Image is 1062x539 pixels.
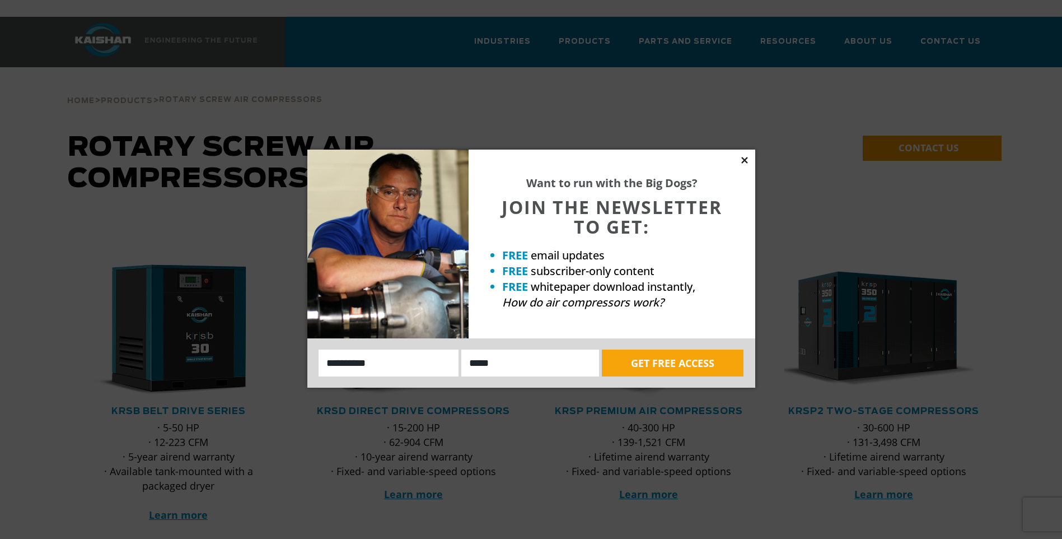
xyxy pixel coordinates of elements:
[502,195,722,239] span: JOIN THE NEWSLETTER TO GET:
[602,350,743,377] button: GET FREE ACCESS
[502,279,528,294] strong: FREE
[502,248,528,263] strong: FREE
[526,175,698,190] strong: Want to run with the Big Dogs?
[319,350,459,377] input: Name:
[461,350,599,377] input: Email
[531,248,605,263] span: email updates
[531,263,654,278] span: subscriber-only content
[531,279,695,294] span: whitepaper download instantly,
[502,295,664,310] em: How do air compressors work?
[502,263,528,278] strong: FREE
[740,155,750,165] button: Close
